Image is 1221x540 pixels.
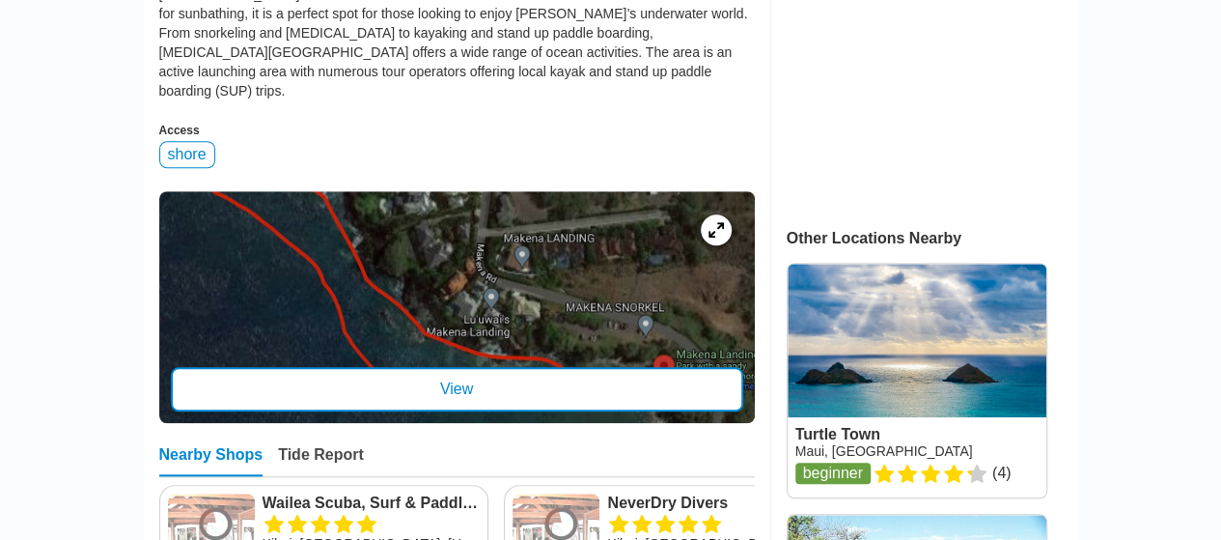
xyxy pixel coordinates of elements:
div: Nearby Shops [159,446,264,476]
div: Tide Report [278,446,364,476]
div: Other Locations Nearby [787,230,1078,247]
a: Wailea Scuba, Surf & Paddle or Ultra Dive [263,494,481,513]
a: NeverDry Divers [607,494,804,513]
div: shore [159,141,215,168]
a: Maui, [GEOGRAPHIC_DATA] [795,443,973,459]
div: Access [159,124,755,137]
a: entry mapView [159,191,755,423]
div: View [171,367,743,412]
